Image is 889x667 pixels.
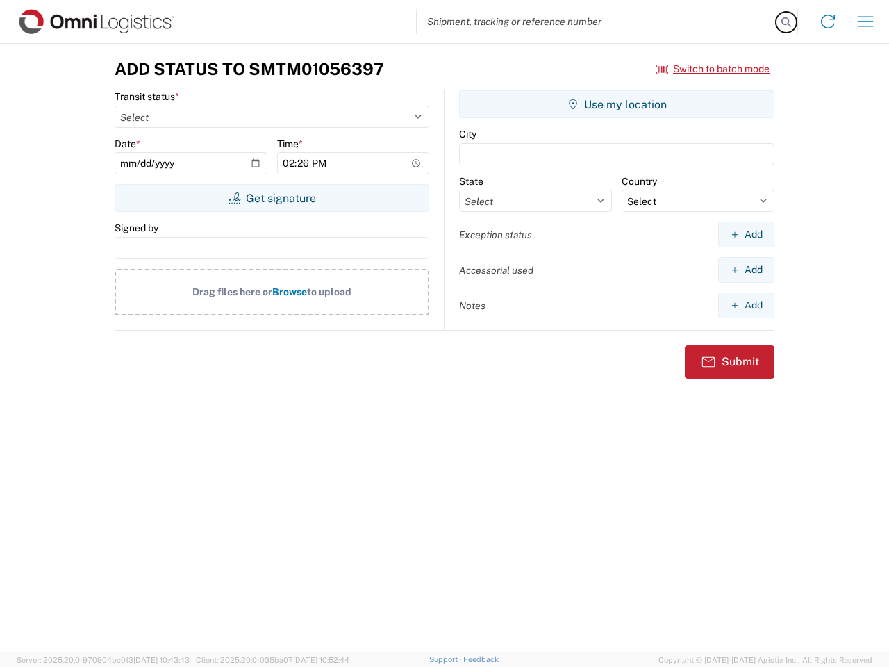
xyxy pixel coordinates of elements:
button: Add [718,222,774,247]
label: Transit status [115,90,179,103]
label: Country [622,175,657,188]
button: Add [718,257,774,283]
input: Shipment, tracking or reference number [417,8,776,35]
button: Submit [685,345,774,379]
span: Copyright © [DATE]-[DATE] Agistix Inc., All Rights Reserved [658,654,872,666]
span: [DATE] 10:43:43 [133,656,190,664]
button: Add [718,293,774,318]
span: Client: 2025.20.0-035ba07 [196,656,349,664]
label: City [459,128,476,140]
span: Browse [272,286,307,297]
label: Notes [459,299,485,312]
label: Exception status [459,229,532,241]
label: State [459,175,483,188]
span: [DATE] 10:52:44 [293,656,349,664]
button: Use my location [459,90,774,118]
span: Server: 2025.20.0-970904bc0f3 [17,656,190,664]
label: Date [115,138,140,150]
label: Accessorial used [459,264,533,277]
button: Get signature [115,184,429,212]
a: Support [429,655,464,664]
a: Feedback [463,655,499,664]
span: to upload [307,286,351,297]
h3: Add Status to SMTM01056397 [115,59,384,79]
button: Switch to batch mode [656,58,770,81]
label: Signed by [115,222,158,234]
span: Drag files here or [192,286,272,297]
label: Time [277,138,303,150]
